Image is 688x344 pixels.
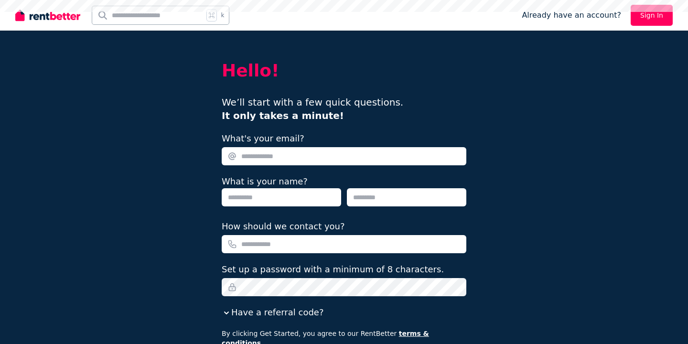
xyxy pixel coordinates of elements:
[222,110,344,121] b: It only takes a minute!
[222,61,466,80] h2: Hello!
[522,10,621,21] span: Already have an account?
[222,132,304,145] label: What's your email?
[222,176,308,186] label: What is your name?
[631,5,673,26] a: Sign In
[222,263,444,276] label: Set up a password with a minimum of 8 characters.
[15,8,80,22] img: RentBetter
[222,306,323,319] button: Have a referral code?
[221,11,224,19] span: k
[222,220,345,233] label: How should we contact you?
[222,97,403,121] span: We’ll start with a few quick questions.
